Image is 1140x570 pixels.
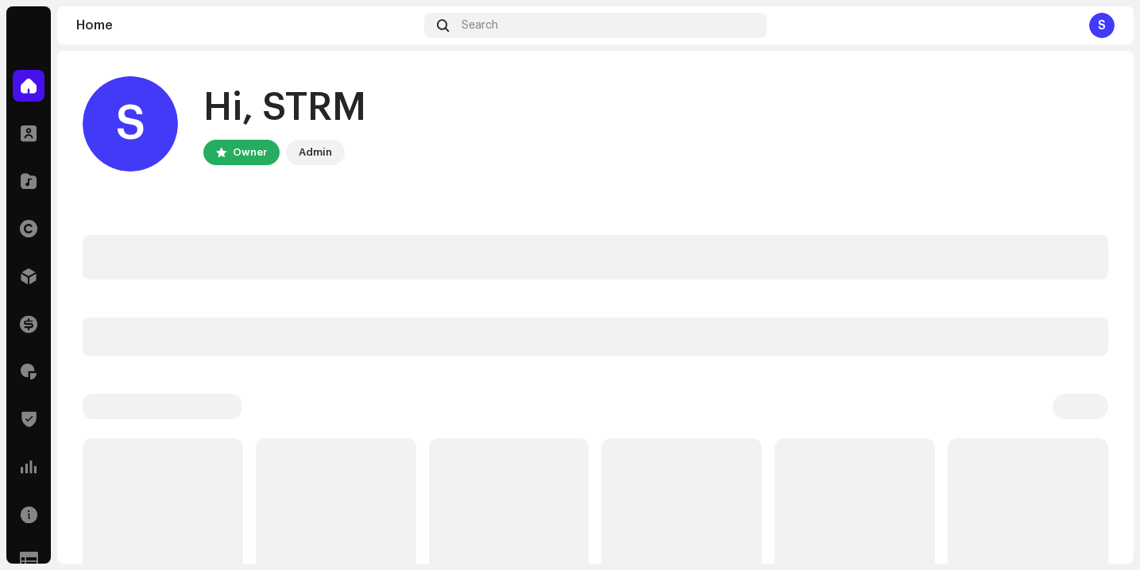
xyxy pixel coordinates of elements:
[299,143,332,162] div: Admin
[233,143,267,162] div: Owner
[76,19,418,32] div: Home
[83,76,178,171] div: S
[203,83,366,133] div: Hi, STRM
[462,19,498,32] span: Search
[1089,13,1115,38] div: S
